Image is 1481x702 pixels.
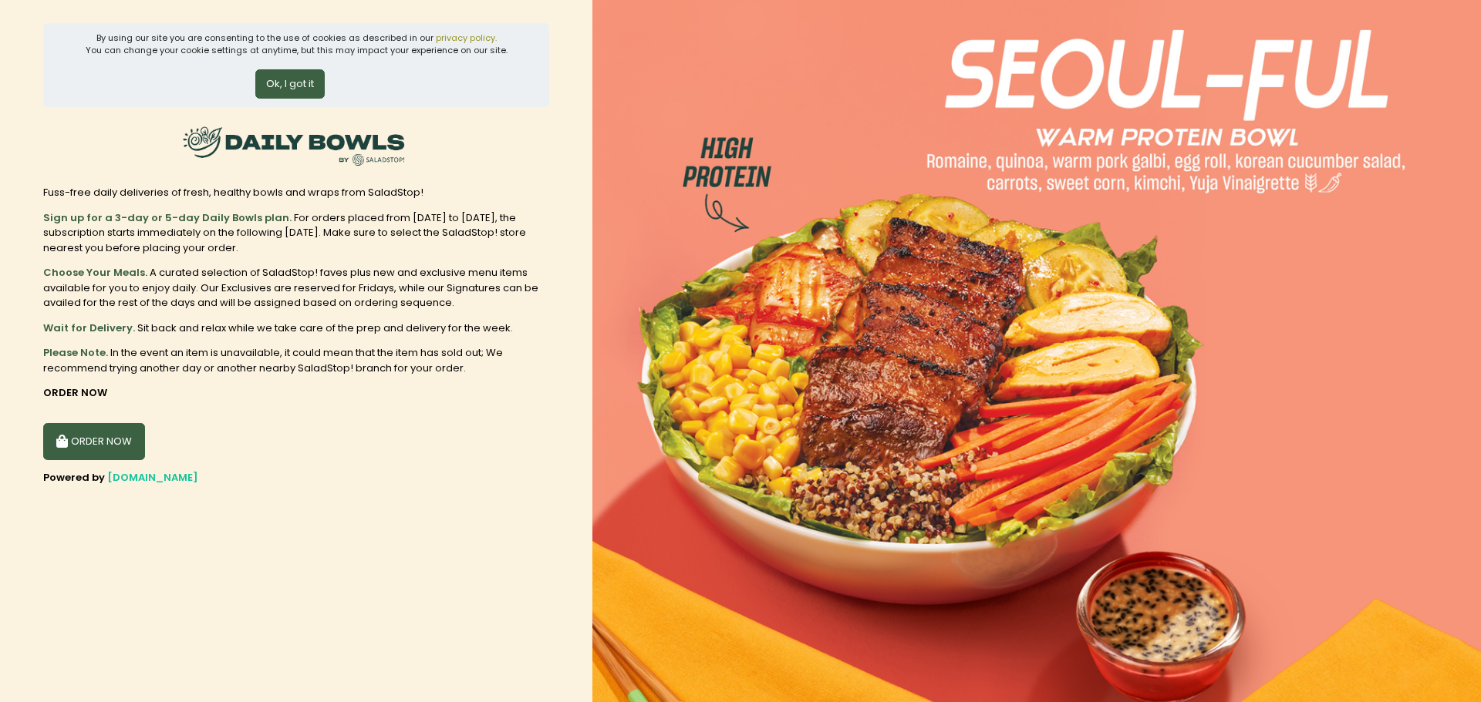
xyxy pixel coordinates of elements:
div: Powered by [43,470,549,485]
div: In the event an item is unavailable, it could mean that the item has sold out; We recommend tryin... [43,345,549,375]
button: ORDER NOW [43,423,145,460]
div: By using our site you are consenting to the use of cookies as described in our You can change you... [86,32,508,57]
b: Choose Your Meals. [43,265,147,280]
b: Please Note. [43,345,108,360]
div: Fuss-free daily deliveries of fresh, healthy bowls and wraps from SaladStop! [43,185,549,200]
a: [DOMAIN_NAME] [107,470,198,485]
div: A curated selection of SaladStop! faves plus new and exclusive menu items available for you to en... [43,265,549,311]
img: SaladStop! [178,117,410,175]
b: Wait for Delivery. [43,321,135,335]
div: ORDER NOW [43,385,549,401]
a: privacy policy. [436,32,497,44]
button: Ok, I got it [255,69,325,99]
div: Sit back and relax while we take care of the prep and delivery for the week. [43,321,549,336]
div: For orders placed from [DATE] to [DATE], the subscription starts immediately on the following [DA... [43,210,549,256]
b: Sign up for a 3-day or 5-day Daily Bowls plan. [43,210,292,225]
